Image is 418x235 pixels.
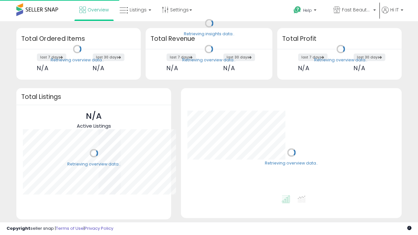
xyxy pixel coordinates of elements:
a: Terms of Use [56,225,84,231]
span: Hi IT [390,7,399,13]
span: Help [303,8,312,13]
strong: Copyright [7,225,30,231]
i: Get Help [293,6,301,14]
span: Overview [88,7,109,13]
a: Help [288,1,328,21]
a: Privacy Policy [85,225,113,231]
a: Hi IT [382,7,403,21]
span: Fast Beauty ([GEOGRAPHIC_DATA]) [342,7,371,13]
div: seller snap | | [7,226,113,232]
div: Retrieving overview data.. [265,161,318,166]
div: Retrieving overview data.. [182,57,235,63]
div: Retrieving overview data.. [314,57,367,63]
span: Listings [130,7,147,13]
div: Retrieving overview data.. [67,161,121,167]
div: Retrieving overview data.. [51,57,104,63]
